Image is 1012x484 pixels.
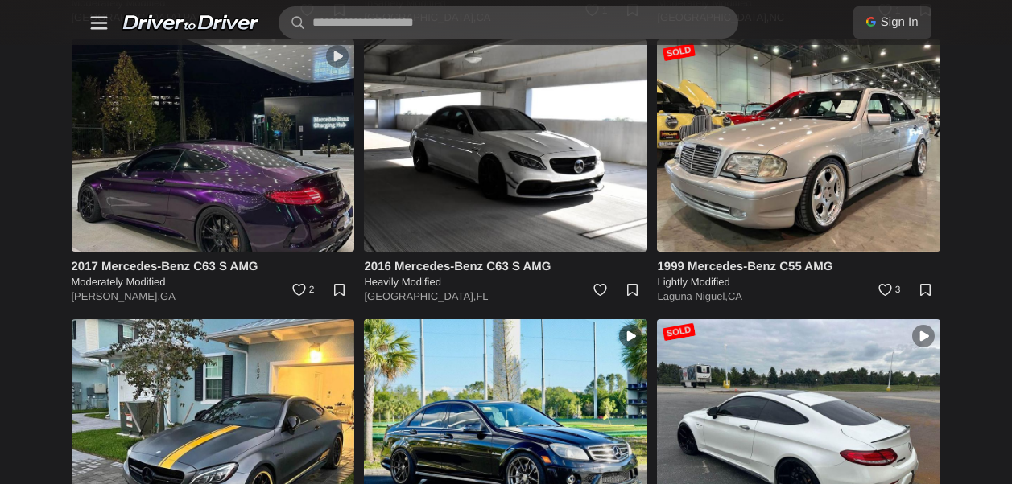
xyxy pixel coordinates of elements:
h5: Heavily Modified [364,275,647,289]
a: 2017 Mercedes-Benz C63 S AMG Moderately Modified [72,258,355,289]
a: [GEOGRAPHIC_DATA], [364,290,476,302]
a: Laguna Niguel, [657,290,727,302]
a: 2016 Mercedes-Benz C63 S AMG Heavily Modified [364,258,647,289]
h4: 1999 Mercedes-Benz C55 AMG [657,258,940,275]
a: FL [476,290,488,302]
a: 3 [869,276,905,311]
img: 1999 Mercedes-Benz C55 AMG for sale [657,39,940,252]
img: 2017 Mercedes-Benz C63 S AMG for sale [72,39,355,252]
h5: Moderately Modified [72,275,355,289]
h4: 2017 Mercedes-Benz C63 S AMG [72,258,355,275]
img: 2016 Mercedes-Benz C63 S AMG for sale [364,39,647,252]
a: Sign In [853,6,931,39]
a: CA [728,290,742,302]
div: Sold [663,43,696,61]
h4: 2016 Mercedes-Benz C63 S AMG [364,258,647,275]
div: Sold [663,322,696,340]
a: GA [160,290,176,302]
a: 1999 Mercedes-Benz C55 AMG Lightly Modified [657,258,940,289]
a: 2 [283,276,319,311]
a: [PERSON_NAME], [72,290,161,302]
h5: Lightly Modified [657,275,940,289]
a: Sold [657,39,940,252]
